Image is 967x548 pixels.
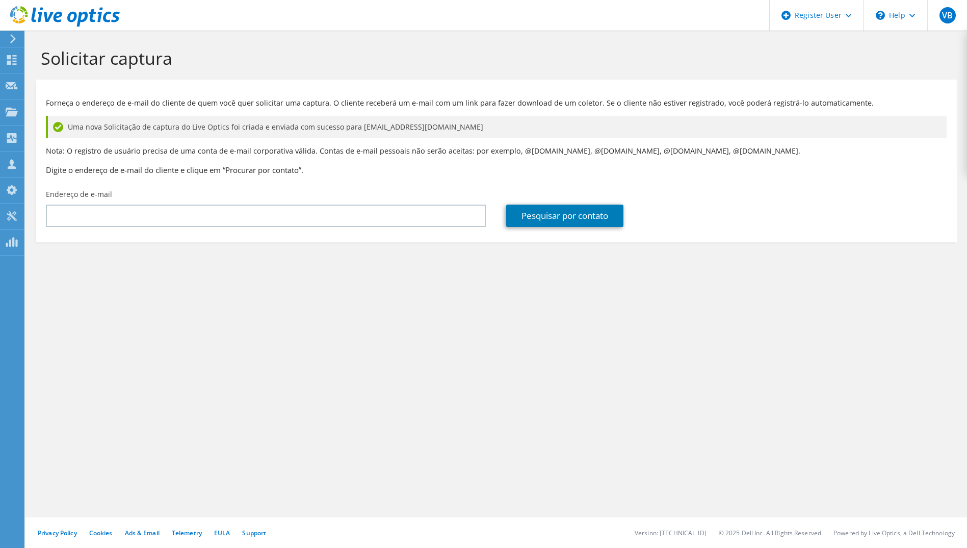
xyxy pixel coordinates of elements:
span: Uma nova Solicitação de captura do Live Optics foi criada e enviada com sucesso para [EMAIL_ADDRE... [68,121,483,133]
a: Ads & Email [125,529,160,537]
p: Forneça o endereço de e-mail do cliente de quem você quer solicitar uma captura. O cliente recebe... [46,97,947,109]
li: © 2025 Dell Inc. All Rights Reserved [719,529,821,537]
a: Telemetry [172,529,202,537]
a: Privacy Policy [38,529,77,537]
li: Powered by Live Optics, a Dell Technology [833,529,955,537]
svg: \n [876,11,885,20]
p: Nota: O registro de usuário precisa de uma conta de e-mail corporativa válida. Contas de e-mail p... [46,145,947,157]
a: EULA [214,529,230,537]
a: Cookies [89,529,113,537]
li: Version: [TECHNICAL_ID] [635,529,707,537]
h3: Digite o endereço de e-mail do cliente e clique em “Procurar por contato”. [46,164,947,176]
a: Pesquisar por contato [506,205,623,227]
h1: Solicitar captura [41,47,947,69]
a: Support [242,529,266,537]
span: VB [939,7,956,23]
label: Endereço de e-mail [46,189,112,200]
